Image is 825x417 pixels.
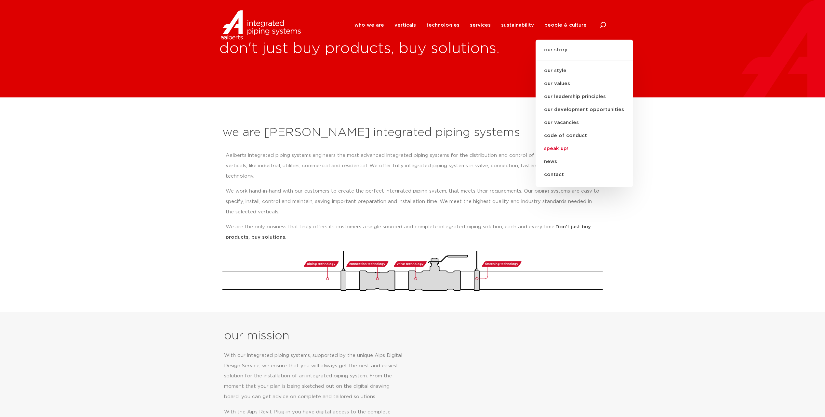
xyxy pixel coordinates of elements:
a: people & culture [544,12,587,38]
ul: people & culture [536,40,633,187]
a: our development opportunities [536,103,633,116]
a: verticals [394,12,416,38]
a: technologies [426,12,459,38]
a: our leadership principles [536,90,633,103]
a: speak up! [536,142,633,155]
h2: we are [PERSON_NAME] integrated piping systems [222,125,603,141]
a: our vacancies [536,116,633,129]
a: services [470,12,491,38]
p: We work hand-in-hand with our customers to create the perfect integrated piping system, that meet... [226,186,600,217]
a: who we are [354,12,384,38]
a: our style [536,64,633,77]
p: With our integrated piping systems, supported by the unique Aips Digital Design Service, we ensur... [224,350,405,402]
a: contact [536,168,633,181]
p: Aalberts integrated piping systems engineers the most advanced integrated piping systems for the ... [226,150,600,182]
a: news [536,155,633,168]
a: code of conduct [536,129,633,142]
nav: Menu [354,12,587,38]
a: our story [536,46,633,60]
a: sustainability [501,12,534,38]
h2: our mission [224,328,415,344]
a: our values [536,77,633,90]
p: We are the only business that truly offers its customers a single sourced and complete integrated... [226,222,600,243]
